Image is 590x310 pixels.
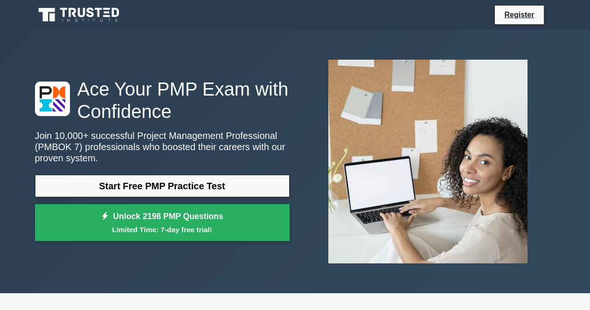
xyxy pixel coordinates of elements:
[35,78,290,123] h1: Ace Your PMP Exam with Confidence
[35,204,290,241] a: Unlock 2198 PMP QuestionsLimited Time: 7-day free trial!
[35,130,290,164] p: Join 10,000+ successful Project Management Professional (PMBOK 7) professionals who boosted their...
[499,9,540,21] a: Register
[35,175,290,197] a: Start Free PMP Practice Test
[47,224,278,235] small: Limited Time: 7-day free trial!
